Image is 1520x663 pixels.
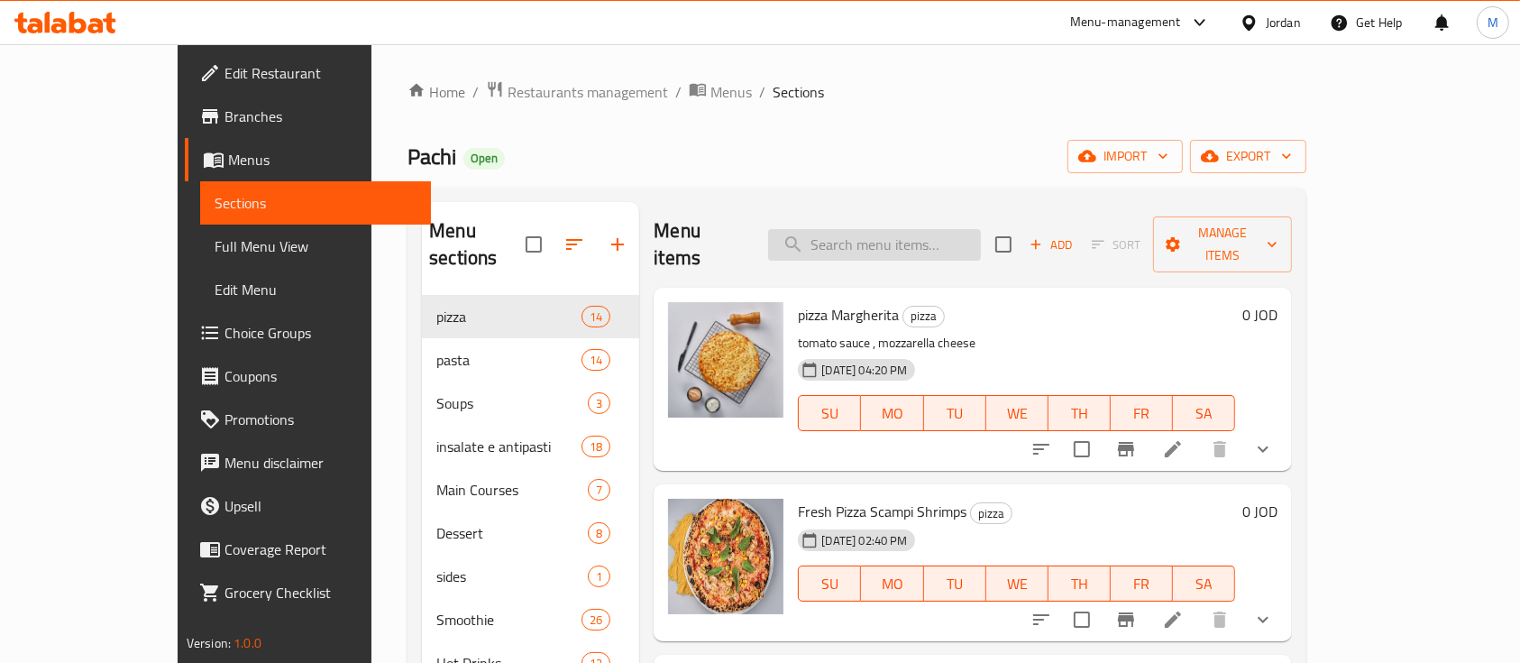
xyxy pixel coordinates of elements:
[185,528,432,571] a: Coverage Report
[588,392,610,414] div: items
[596,223,639,266] button: Add section
[515,226,553,263] span: Select all sections
[924,566,986,602] button: TU
[422,598,639,641] div: Smoothie26
[798,332,1235,355] p: tomato sauce , mozzarella cheese
[1180,401,1228,427] span: SA
[861,395,923,431] button: MO
[224,409,417,430] span: Promotions
[1162,609,1184,631] a: Edit menu item
[422,555,639,598] div: sides1
[1118,571,1166,597] span: FR
[589,482,609,499] span: 7
[436,522,588,544] span: Dessert
[668,499,783,614] img: Fresh Pizza Scampi Shrimps
[228,149,417,170] span: Menus
[1204,145,1292,168] span: export
[1104,428,1148,471] button: Branch-specific-item
[993,571,1041,597] span: WE
[1104,598,1148,641] button: Branch-specific-item
[185,571,432,614] a: Grocery Checklist
[588,566,610,587] div: items
[1153,216,1293,272] button: Manage items
[1067,140,1183,173] button: import
[582,438,609,456] span: 18
[861,566,923,602] button: MO
[668,302,783,418] img: pizza Margherita
[986,566,1048,602] button: WE
[589,525,609,542] span: 8
[436,609,581,631] div: Smoothie
[1242,499,1277,524] h6: 0 JOD
[185,398,432,441] a: Promotions
[1190,140,1306,173] button: export
[675,81,682,103] li: /
[984,226,1022,263] span: Select section
[773,81,824,103] span: Sections
[902,306,945,327] div: pizza
[1056,401,1103,427] span: TH
[436,566,588,587] span: sides
[1063,430,1101,468] span: Select to update
[1020,428,1063,471] button: sort-choices
[224,452,417,474] span: Menu disclaimer
[1080,231,1153,259] span: Select section first
[768,229,981,261] input: search
[1048,566,1111,602] button: TH
[422,295,639,338] div: pizza14
[436,479,588,501] span: Main Courses
[798,498,966,525] span: Fresh Pizza Scampi Shrimps
[1173,395,1235,431] button: SA
[582,352,609,369] span: 14
[1111,395,1173,431] button: FR
[185,311,432,355] a: Choice Groups
[1022,231,1080,259] button: Add
[970,502,1012,524] div: pizza
[508,81,668,103] span: Restaurants management
[185,484,432,528] a: Upsell
[215,192,417,214] span: Sections
[436,436,581,457] span: insalate e antipasti
[486,80,668,104] a: Restaurants management
[407,81,465,103] a: Home
[224,365,417,387] span: Coupons
[654,217,746,272] h2: Menu items
[200,181,432,225] a: Sections
[200,268,432,311] a: Edit Menu
[1111,566,1173,602] button: FR
[215,235,417,257] span: Full Menu View
[233,631,261,655] span: 1.0.0
[1056,571,1103,597] span: TH
[1022,231,1080,259] span: Add item
[993,401,1041,427] span: WE
[553,223,596,266] span: Sort sections
[224,62,417,84] span: Edit Restaurant
[436,392,588,414] span: Soups
[185,441,432,484] a: Menu disclaimer
[215,279,417,300] span: Edit Menu
[759,81,765,103] li: /
[581,306,610,327] div: items
[1173,566,1235,602] button: SA
[422,425,639,468] div: insalate e antipasti18
[588,522,610,544] div: items
[1198,428,1241,471] button: delete
[798,395,861,431] button: SU
[185,355,432,398] a: Coupons
[1063,601,1101,639] span: Select to update
[472,81,479,103] li: /
[422,468,639,511] div: Main Courses7
[931,571,979,597] span: TU
[224,539,417,560] span: Coverage Report
[868,401,916,427] span: MO
[1082,145,1168,168] span: import
[814,532,914,549] span: [DATE] 02:40 PM
[1180,571,1228,597] span: SA
[806,571,854,597] span: SU
[581,436,610,457] div: items
[1242,302,1277,327] h6: 0 JOD
[1241,428,1285,471] button: show more
[986,395,1048,431] button: WE
[589,395,609,412] span: 3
